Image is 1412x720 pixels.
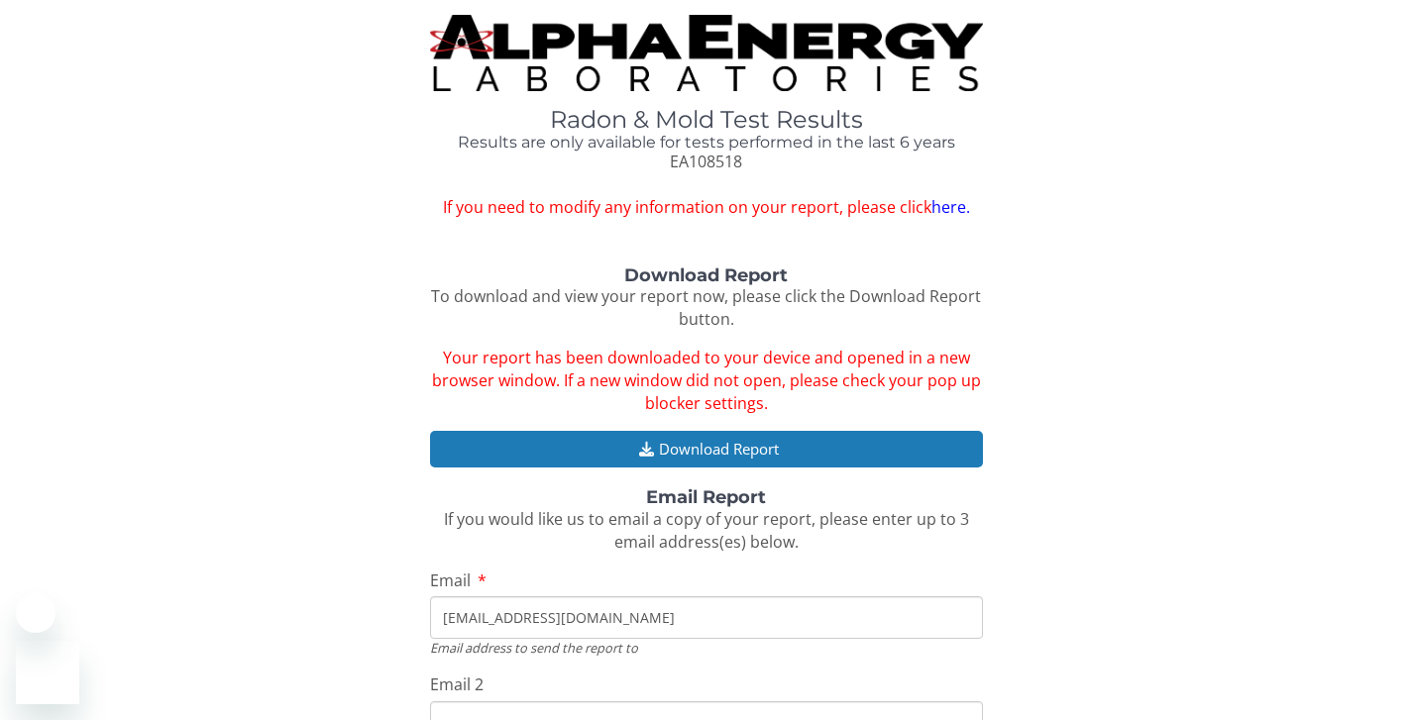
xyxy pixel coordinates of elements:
[931,196,970,218] a: here.
[430,107,983,133] h1: Radon & Mold Test Results
[16,641,79,704] iframe: Button to launch messaging window
[430,569,471,591] span: Email
[624,264,788,286] strong: Download Report
[16,593,55,633] iframe: Close message
[431,285,981,330] span: To download and view your report now, please click the Download Report button.
[444,508,969,553] span: If you would like us to email a copy of your report, please enter up to 3 email address(es) below.
[430,673,484,695] span: Email 2
[432,347,981,414] span: Your report has been downloaded to your device and opened in a new browser window. If a new windo...
[430,431,983,467] button: Download Report
[430,15,983,91] img: TightCrop.jpg
[430,196,983,219] span: If you need to modify any information on your report, please click
[430,639,983,657] div: Email address to send the report to
[646,486,766,508] strong: Email Report
[670,151,742,172] span: EA108518
[430,134,983,152] h4: Results are only available for tests performed in the last 6 years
